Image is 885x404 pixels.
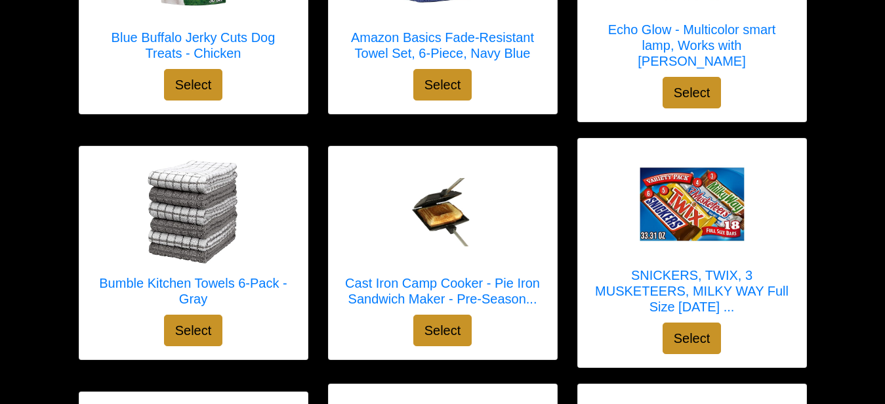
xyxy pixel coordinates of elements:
[413,315,472,346] button: Select
[663,323,722,354] button: Select
[141,160,246,265] img: Bumble Kitchen Towels 6-Pack - Gray
[663,77,722,108] button: Select
[591,267,793,315] h5: SNICKERS, TWIX, 3 MUSKETEERS, MILKY WAY Full Size [DATE] ...
[342,160,544,315] a: Cast Iron Camp Cooker - Pie Iron Sandwich Maker - Pre-Seasoned Cast Iron Camp Cooker - Pie Iron S...
[164,69,223,101] button: Select
[164,315,223,346] button: Select
[413,69,472,101] button: Select
[591,22,793,69] h5: Echo Glow - Multicolor smart lamp, Works with [PERSON_NAME]
[93,275,295,307] h5: Bumble Kitchen Towels 6-Pack - Gray
[342,30,544,61] h5: Amazon Basics Fade-Resistant Towel Set, 6-Piece, Navy Blue
[93,30,295,61] h5: Blue Buffalo Jerky Cuts Dog Treats - Chicken
[591,152,793,323] a: SNICKERS, TWIX, 3 MUSKETEERS, MILKY WAY Full Size Halloween Chocolate Candy SNICKERS, TWIX, 3 MUS...
[93,160,295,315] a: Bumble Kitchen Towels 6-Pack - Gray Bumble Kitchen Towels 6-Pack - Gray
[342,275,544,307] h5: Cast Iron Camp Cooker - Pie Iron Sandwich Maker - Pre-Season...
[390,178,495,246] img: Cast Iron Camp Cooker - Pie Iron Sandwich Maker - Pre-Seasoned
[640,152,745,257] img: SNICKERS, TWIX, 3 MUSKETEERS, MILKY WAY Full Size Halloween Chocolate Candy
